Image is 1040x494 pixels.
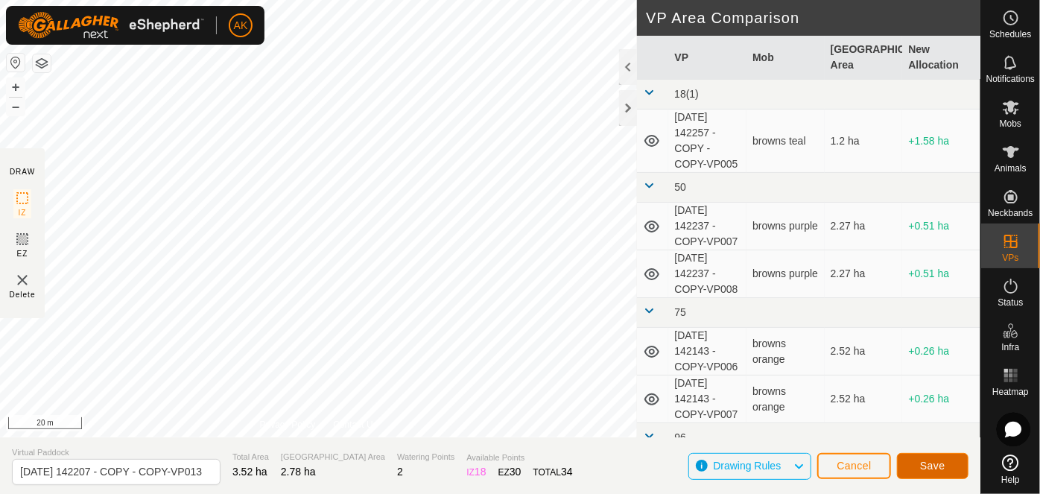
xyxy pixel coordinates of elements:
span: Notifications [986,75,1035,83]
div: browns purple [752,266,819,282]
span: Schedules [989,30,1031,39]
th: New Allocation [902,36,980,80]
span: IZ [19,207,27,218]
td: +0.51 ha [902,250,980,298]
button: – [7,98,25,115]
span: 18(1) [674,88,699,100]
span: Mobs [1000,119,1021,128]
span: 96 [674,431,686,443]
span: 3.52 ha [232,466,267,478]
td: +0.51 ha [902,203,980,250]
button: + [7,78,25,96]
th: VP [668,36,746,80]
div: browns purple [752,218,819,234]
span: 30 [510,466,521,478]
td: +0.26 ha [902,328,980,376]
div: browns orange [752,336,819,367]
a: Help [981,449,1040,490]
span: 2 [397,466,403,478]
th: [GEOGRAPHIC_DATA] Area [825,36,903,80]
td: +0.26 ha [902,376,980,423]
td: [DATE] 142237 - COPY-VP007 [668,203,746,250]
span: Neckbands [988,209,1033,218]
img: VP [13,271,31,289]
td: [DATE] 142143 - COPY-VP006 [668,328,746,376]
td: 2.52 ha [825,328,903,376]
td: [DATE] 142143 - COPY-VP007 [668,376,746,423]
div: EZ [498,464,521,480]
td: 2.27 ha [825,203,903,250]
span: Available Points [466,452,572,464]
button: Map Layers [33,54,51,72]
th: Mob [746,36,825,80]
span: 2.78 ha [281,466,316,478]
span: 34 [561,466,573,478]
button: Cancel [817,453,891,479]
span: Status [998,298,1023,307]
span: Cancel [837,460,872,472]
td: [DATE] 142237 - COPY-VP008 [668,250,746,298]
td: 1.2 ha [825,110,903,173]
span: Virtual Paddock [12,446,221,459]
td: [DATE] 142257 - COPY - COPY-VP005 [668,110,746,173]
a: Contact Us [333,418,377,431]
td: 2.27 ha [825,250,903,298]
span: 50 [674,181,686,193]
button: Reset Map [7,54,25,72]
span: Animals [995,164,1027,173]
span: [GEOGRAPHIC_DATA] Area [281,451,385,463]
h2: VP Area Comparison [646,9,980,27]
span: EZ [17,248,28,259]
span: Drawing Rules [713,460,781,472]
span: Infra [1001,343,1019,352]
div: DRAW [10,166,35,177]
div: browns teal [752,133,819,149]
button: Save [897,453,968,479]
span: Save [920,460,945,472]
span: VPs [1002,253,1018,262]
span: Help [1001,475,1020,484]
span: AK [234,18,248,34]
span: Watering Points [397,451,454,463]
div: TOTAL [533,464,573,480]
span: Heatmap [992,387,1029,396]
span: 75 [674,306,686,318]
span: Total Area [232,451,269,463]
span: Delete [10,289,36,300]
span: 18 [475,466,486,478]
a: Privacy Policy [260,418,316,431]
td: 2.52 ha [825,376,903,423]
td: +1.58 ha [902,110,980,173]
div: IZ [466,464,486,480]
img: Gallagher Logo [18,12,204,39]
div: browns orange [752,384,819,415]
